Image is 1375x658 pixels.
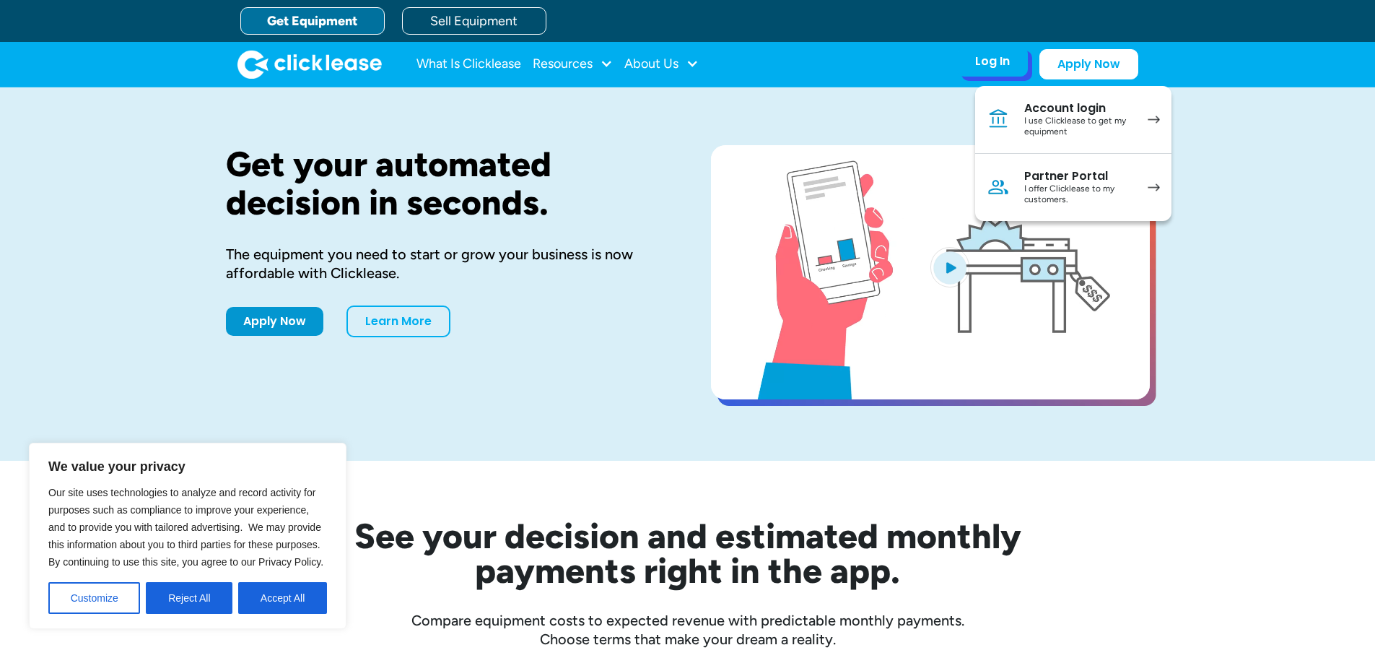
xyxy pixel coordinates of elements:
[226,145,665,222] h1: Get your automated decision in seconds.
[346,306,450,337] a: Learn More
[240,7,385,35] a: Get Equipment
[975,54,1010,69] div: Log In
[987,176,1010,199] img: Person icon
[238,582,327,614] button: Accept All
[237,50,382,79] img: Clicklease logo
[1039,49,1138,79] a: Apply Now
[1024,116,1133,138] div: I use Clicklease to get my equipment
[29,443,346,629] div: We value your privacy
[226,611,1150,649] div: Compare equipment costs to expected revenue with predictable monthly payments. Choose terms that ...
[711,145,1150,399] a: open lightbox
[416,50,521,79] a: What Is Clicklease
[533,50,613,79] div: Resources
[1024,101,1133,116] div: Account login
[975,86,1171,221] nav: Log In
[1024,169,1133,183] div: Partner Portal
[146,582,232,614] button: Reject All
[1024,183,1133,206] div: I offer Clicklease to my customers.
[226,245,665,282] div: The equipment you need to start or grow your business is now affordable with Clicklease.
[975,86,1171,154] a: Account loginI use Clicklease to get my equipment
[237,50,382,79] a: home
[987,108,1010,131] img: Bank icon
[1148,116,1160,124] img: arrow
[402,7,546,35] a: Sell Equipment
[226,307,323,336] a: Apply Now
[975,154,1171,221] a: Partner PortalI offer Clicklease to my customers.
[930,247,969,287] img: Blue play button logo on a light blue circular background
[1148,183,1160,191] img: arrow
[284,519,1092,588] h2: See your decision and estimated monthly payments right in the app.
[48,582,140,614] button: Customize
[48,487,323,568] span: Our site uses technologies to analyze and record activity for purposes such as compliance to impr...
[48,458,327,475] p: We value your privacy
[624,50,699,79] div: About Us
